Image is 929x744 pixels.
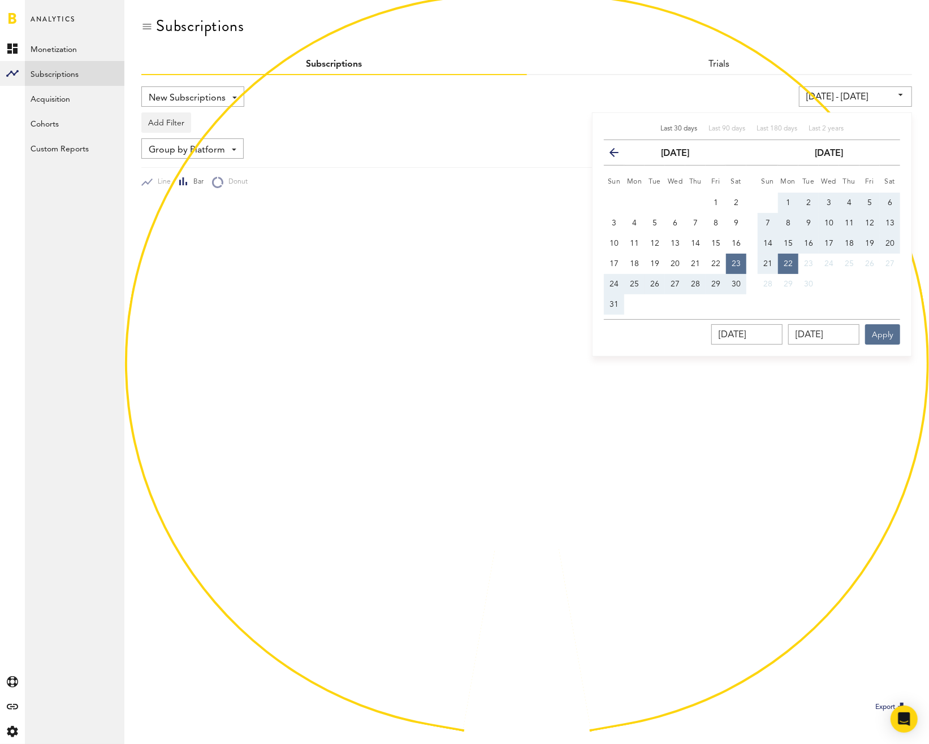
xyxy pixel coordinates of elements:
button: 11 [624,233,645,254]
input: __/__/____ [711,324,783,345]
span: 30 [732,280,741,288]
span: 12 [865,219,874,227]
button: 21 [685,254,706,274]
span: 15 [784,240,793,247]
small: Wednesday [822,179,837,185]
button: 26 [859,254,880,274]
button: 1 [778,193,798,213]
span: 28 [691,280,700,288]
span: 18 [630,260,639,268]
small: Saturday [885,179,896,185]
button: 10 [604,233,624,254]
span: 4 [632,219,637,227]
span: Analytics [31,12,75,36]
span: Group by Platform [149,141,225,160]
button: 9 [726,213,746,233]
img: Export [895,701,909,714]
span: 19 [865,240,874,247]
span: Last 2 years [809,125,844,132]
a: Monetization [25,36,124,61]
span: 20 [671,260,680,268]
button: 28 [685,274,706,294]
span: 7 [693,219,698,227]
span: 31 [610,301,619,308]
button: 18 [839,233,859,254]
button: 12 [859,213,880,233]
a: Custom Reports [25,136,124,160]
span: 25 [630,280,639,288]
span: 6 [673,219,677,227]
button: 10 [819,213,839,233]
a: Acquisition [25,86,124,111]
span: 26 [650,280,659,288]
small: Saturday [731,179,742,185]
button: Add Filter [141,112,191,133]
button: 18 [624,254,645,274]
span: 9 [734,219,738,227]
span: 13 [885,219,895,227]
span: 21 [691,260,700,268]
button: 27 [665,274,685,294]
span: Last 30 days [660,125,697,132]
span: 20 [885,240,895,247]
button: 11 [839,213,859,233]
small: Friday [711,179,720,185]
button: 2 [798,193,819,213]
button: 4 [624,213,645,233]
small: Sunday [762,179,775,185]
button: Export [872,700,912,715]
span: 24 [824,260,833,268]
span: 24 [610,280,619,288]
button: 5 [859,193,880,213]
span: 14 [763,240,772,247]
button: 8 [778,213,798,233]
span: Bar [188,177,204,187]
button: 19 [645,254,665,274]
button: 24 [604,274,624,294]
span: Donut [223,177,248,187]
span: 30 [804,280,813,288]
span: 1 [714,199,718,207]
span: 10 [610,240,619,247]
span: 23 [804,260,813,268]
small: Monday [781,179,796,185]
span: 29 [711,280,720,288]
a: Subscriptions [306,60,362,69]
button: 20 [665,254,685,274]
button: 23 [726,254,746,274]
span: 8 [786,219,790,227]
span: New Subscriptions [149,89,226,108]
span: 28 [763,280,772,288]
button: 15 [706,233,726,254]
button: 29 [778,274,798,294]
span: 17 [610,260,619,268]
button: 22 [706,254,726,274]
span: 19 [650,260,659,268]
button: 9 [798,213,819,233]
span: 21 [763,260,772,268]
button: 17 [604,254,624,274]
div: Open Intercom Messenger [891,706,918,733]
span: 16 [732,240,741,247]
span: 18 [845,240,854,247]
small: Thursday [689,179,702,185]
button: 24 [819,254,839,274]
span: 9 [806,219,811,227]
span: 16 [804,240,813,247]
button: 23 [798,254,819,274]
button: Apply [865,324,900,345]
button: 3 [604,213,624,233]
button: 13 [665,233,685,254]
button: 2 [726,193,746,213]
button: 26 [645,274,665,294]
span: Last 90 days [708,125,745,132]
button: 5 [645,213,665,233]
span: 14 [691,240,700,247]
span: 13 [671,240,680,247]
button: 25 [839,254,859,274]
small: Thursday [843,179,856,185]
span: 27 [671,280,680,288]
span: 11 [630,240,639,247]
button: 14 [685,233,706,254]
button: 30 [726,274,746,294]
